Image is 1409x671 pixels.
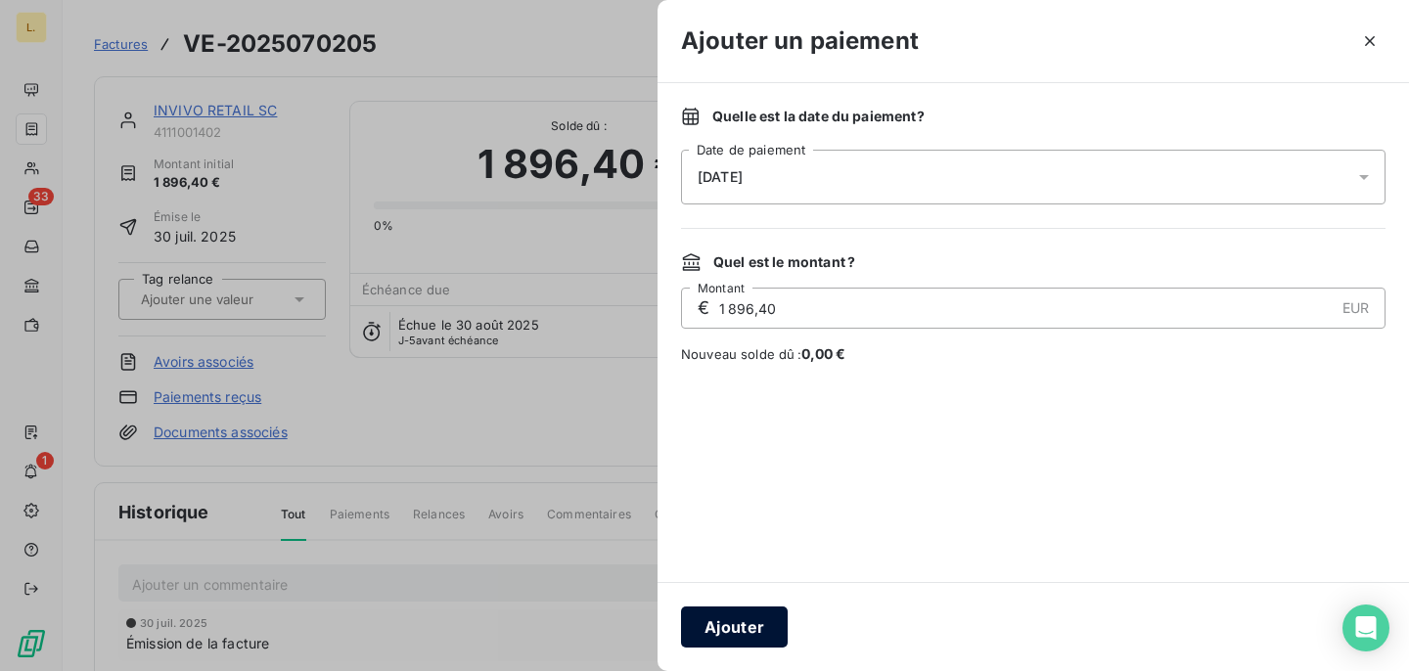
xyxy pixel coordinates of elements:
span: Nouveau solde dû : [681,344,1386,364]
h3: Ajouter un paiement [681,23,919,59]
button: Ajouter [681,606,788,648]
span: [DATE] [698,169,743,185]
div: Open Intercom Messenger [1342,604,1389,651]
span: 0,00 € [801,345,846,362]
span: Quelle est la date du paiement ? [712,107,925,126]
span: Quel est le montant ? [713,252,855,272]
